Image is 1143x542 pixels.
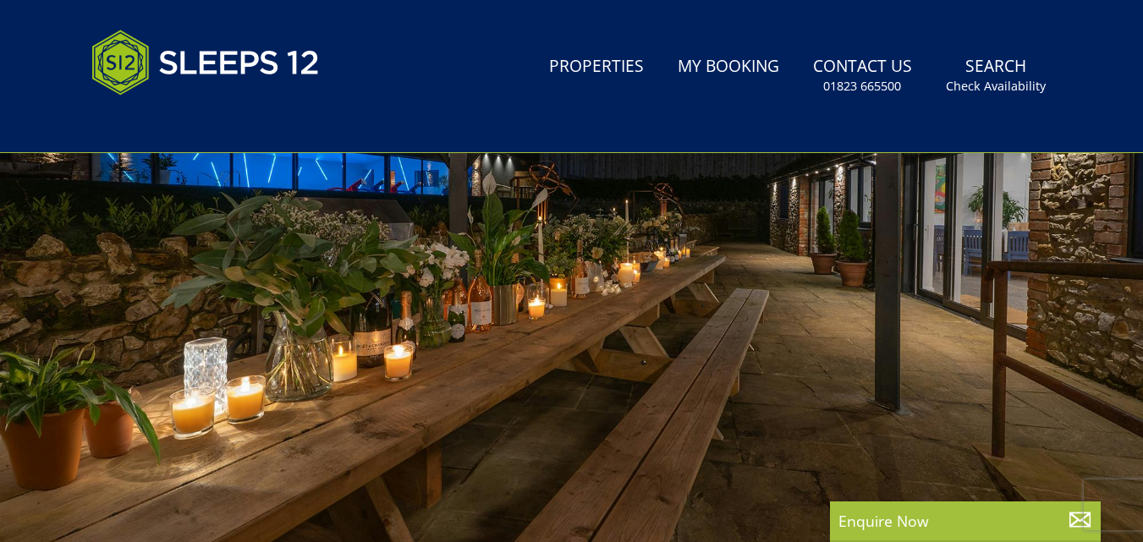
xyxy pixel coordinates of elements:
small: Check Availability [946,78,1046,95]
a: Contact Us01823 665500 [806,48,919,103]
iframe: Customer reviews powered by Trustpilot [83,115,261,129]
small: 01823 665500 [823,78,901,95]
img: Sleeps 12 [91,20,320,105]
a: Properties [542,48,651,86]
a: My Booking [671,48,786,86]
p: Enquire Now [838,510,1092,532]
a: SearchCheck Availability [939,48,1052,103]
